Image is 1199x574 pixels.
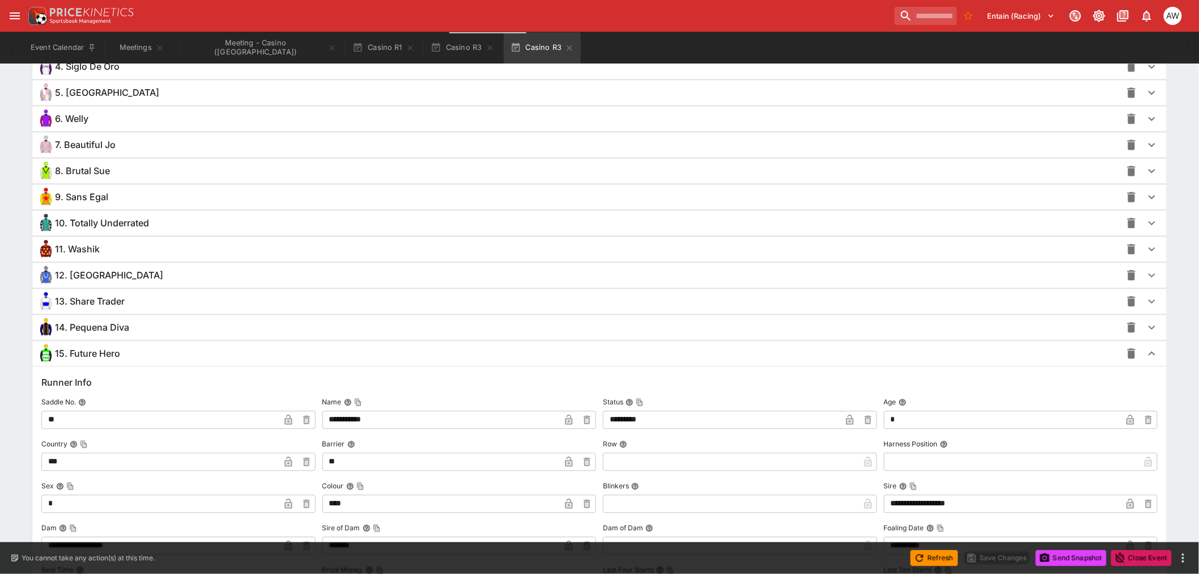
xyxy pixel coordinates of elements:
button: Connected to PK [1065,6,1086,26]
img: washik_64x64.png [37,240,55,258]
img: towers-hill_64x64.png [37,83,55,102]
div: Amanda Whitta [1164,7,1182,25]
button: Copy To Clipboard [909,482,917,490]
span: 9. Sans Egal [55,191,108,203]
img: PriceKinetics [50,8,134,16]
span: 13. Share Trader [55,296,125,307]
p: Colour [322,481,344,491]
h6: Runner Info [41,375,1158,389]
p: Dam of Dam [603,523,643,533]
button: Copy To Clipboard [636,398,644,406]
p: Sire [884,481,897,491]
button: Copy To Clipboard [69,524,77,532]
button: Notifications [1137,6,1157,26]
img: Sportsbook Management [50,19,111,24]
p: Saddle No. [41,397,76,407]
button: Copy To Clipboard [356,482,364,490]
span: 15. Future Hero [55,348,120,360]
img: pequena-diva_64x64.png [37,318,55,336]
img: PriceKinetics Logo [25,5,48,27]
button: Amanda Whitta [1160,3,1185,28]
p: Status [603,397,623,407]
span: 4. Siglo De Oro [55,61,120,73]
button: Age [899,398,907,406]
button: Copy To Clipboard [937,524,945,532]
img: brutal-sue_64x64.png [37,162,55,180]
button: Casino R3 [424,32,501,64]
button: Send Snapshot [1036,550,1107,566]
button: more [1176,551,1190,565]
button: Sire of DamCopy To Clipboard [363,524,371,532]
span: 12. [GEOGRAPHIC_DATA] [55,269,163,281]
button: Toggle light/dark mode [1089,6,1109,26]
span: 5. [GEOGRAPHIC_DATA] [55,87,159,99]
button: Row [619,440,627,448]
span: 11. Washik [55,243,100,255]
p: Foaling Date [884,523,924,533]
p: Dam [41,523,57,533]
p: Barrier [322,439,345,449]
button: Foaling DateCopy To Clipboard [926,524,934,532]
span: 14. Pequena Diva [55,322,129,334]
img: totally-underrated_64x64.png [37,214,55,232]
button: Copy To Clipboard [66,482,74,490]
span: 6. Welly [55,113,88,125]
p: Country [41,439,67,449]
button: Meetings [105,32,178,64]
p: Sire of Dam [322,523,360,533]
p: You cannot take any action(s) at this time. [22,553,155,563]
button: StatusCopy To Clipboard [626,398,633,406]
button: open drawer [5,6,25,26]
button: Documentation [1113,6,1133,26]
span: 8. Brutal Sue [55,165,110,177]
button: NameCopy To Clipboard [344,398,352,406]
p: Harness Position [884,439,938,449]
p: Name [322,397,342,407]
button: Harness Position [940,440,948,448]
button: Blinkers [631,482,639,490]
input: search [895,7,957,25]
p: Row [603,439,617,449]
img: future-hero_64x64.png [37,344,55,362]
button: Saddle No. [78,398,86,406]
button: DamCopy To Clipboard [59,524,67,532]
button: CountryCopy To Clipboard [70,440,78,448]
button: Copy To Clipboard [373,524,381,532]
p: Blinkers [603,481,629,491]
img: siglo-de-oro_64x64.png [37,57,55,75]
img: share-trader_64x64.png [37,292,55,310]
img: beautiful-jo_64x64.png [37,136,55,154]
button: Casino R1 [346,32,422,64]
img: kirkall_64x64.png [37,266,55,284]
button: Barrier [347,440,355,448]
img: sans-egal_64x64.png [37,188,55,206]
button: SexCopy To Clipboard [56,482,64,490]
span: 10. Totally Underrated [55,217,149,229]
button: Select Tenant [981,7,1062,25]
button: SireCopy To Clipboard [899,482,907,490]
button: Refresh [911,550,958,566]
p: Sex [41,481,54,491]
button: Copy To Clipboard [80,440,88,448]
p: Age [884,397,896,407]
button: Meeting - Casino (AUS) [180,32,343,64]
button: Close Event [1111,550,1172,566]
button: Event Calendar [24,32,103,64]
span: 7. Beautiful Jo [55,139,116,151]
button: No Bookmarks [959,7,977,25]
img: welly_64x64.png [37,109,55,128]
button: Copy To Clipboard [354,398,362,406]
button: ColourCopy To Clipboard [346,482,354,490]
button: Casino R3 [504,32,581,64]
button: Dam of Dam [645,524,653,532]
